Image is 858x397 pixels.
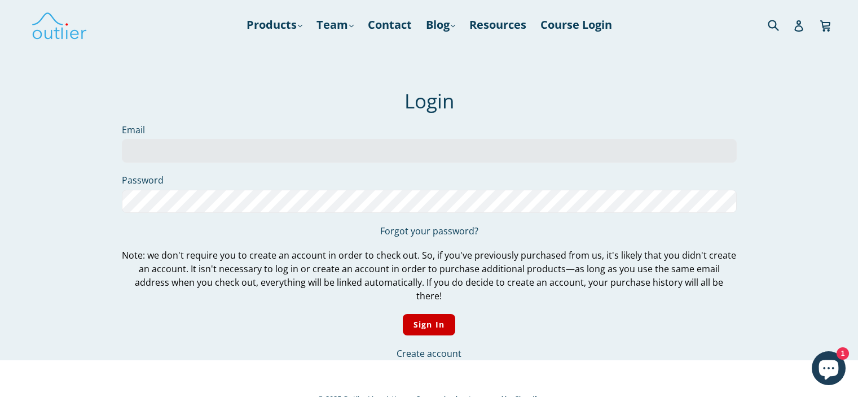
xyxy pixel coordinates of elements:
a: Contact [362,15,417,35]
a: Resources [464,15,532,35]
a: Course Login [535,15,618,35]
a: Create account [397,347,461,360]
input: Search [765,13,796,36]
p: Note: we don't require you to create an account in order to check out. So, if you've previously p... [122,248,737,303]
label: Password [122,173,737,187]
input: Sign In [403,314,455,336]
a: Blog [420,15,461,35]
a: Products [241,15,308,35]
a: Forgot your password? [380,225,478,237]
img: Outlier Linguistics [31,8,87,41]
label: Email [122,123,737,137]
a: Team [311,15,359,35]
inbox-online-store-chat: Shopify online store chat [808,351,849,388]
h1: Login [122,89,737,113]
